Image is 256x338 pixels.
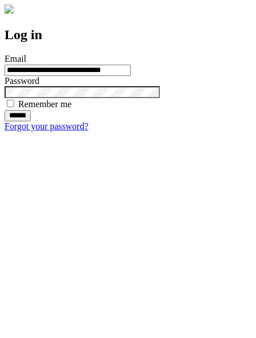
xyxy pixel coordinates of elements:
[5,27,251,43] h2: Log in
[5,76,39,86] label: Password
[18,99,72,109] label: Remember me
[5,54,26,64] label: Email
[5,121,88,131] a: Forgot your password?
[5,5,14,14] img: logo-4e3dc11c47720685a147b03b5a06dd966a58ff35d612b21f08c02c0306f2b779.png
